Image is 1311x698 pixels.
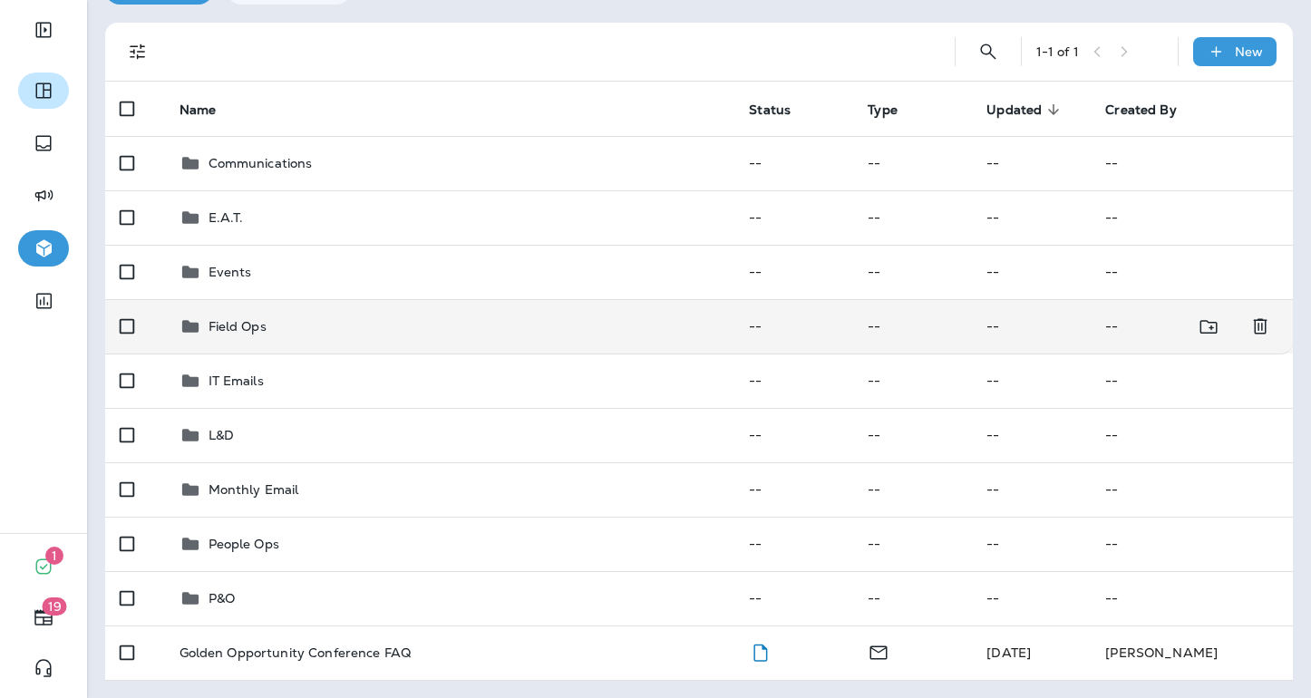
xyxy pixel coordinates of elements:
button: Delete [1242,308,1278,345]
span: Karin Comegys [986,645,1031,661]
span: Name [180,102,240,118]
button: 19 [18,599,69,635]
button: Expand Sidebar [18,12,69,48]
td: -- [853,408,972,462]
td: -- [972,517,1091,571]
td: -- [1091,354,1293,408]
span: Created By [1105,102,1199,118]
p: Field Ops [209,319,267,334]
td: -- [972,190,1091,245]
p: IT Emails [209,373,264,388]
p: Monthly Email [209,482,299,497]
button: Move to folder [1190,308,1228,345]
p: New [1235,44,1263,59]
td: -- [734,462,853,517]
td: -- [734,136,853,190]
span: 1 [45,547,63,565]
td: -- [853,571,972,625]
td: -- [972,408,1091,462]
span: Created By [1105,102,1176,118]
p: Events [209,265,252,279]
td: -- [972,571,1091,625]
p: People Ops [209,537,279,551]
td: -- [1091,136,1293,190]
td: -- [734,408,853,462]
span: Updated [986,102,1042,118]
button: 1 [18,548,69,585]
span: Status [749,102,791,118]
td: -- [972,299,1091,354]
td: -- [853,190,972,245]
p: Communications [209,156,313,170]
p: P&O [209,591,235,606]
td: -- [1091,462,1293,517]
td: -- [1091,245,1293,299]
td: -- [734,245,853,299]
td: -- [972,462,1091,517]
span: 19 [43,597,67,616]
td: -- [1091,571,1293,625]
p: L&D [209,428,234,442]
span: Updated [986,102,1065,118]
span: Name [180,102,217,118]
td: -- [853,517,972,571]
td: -- [972,245,1091,299]
td: -- [1091,190,1293,245]
button: Filters [120,34,156,70]
td: -- [1091,517,1293,571]
td: -- [853,462,972,517]
td: -- [734,190,853,245]
td: -- [1091,408,1293,462]
td: -- [853,354,972,408]
span: Status [749,102,814,118]
td: -- [853,299,972,354]
td: -- [1091,299,1233,354]
td: -- [853,245,972,299]
span: Draft [749,643,772,659]
span: Type [868,102,921,118]
p: Golden Opportunity Conference FAQ [180,645,412,660]
div: 1 - 1 of 1 [1036,44,1079,59]
td: -- [734,517,853,571]
td: -- [972,136,1091,190]
td: -- [734,354,853,408]
button: Search Templates [970,34,1006,70]
td: -- [972,354,1091,408]
span: Email [868,643,889,659]
td: -- [853,136,972,190]
td: -- [734,299,853,354]
span: Type [868,102,898,118]
td: -- [734,571,853,625]
td: [PERSON_NAME] [1091,625,1293,680]
p: E.A.T. [209,210,244,225]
